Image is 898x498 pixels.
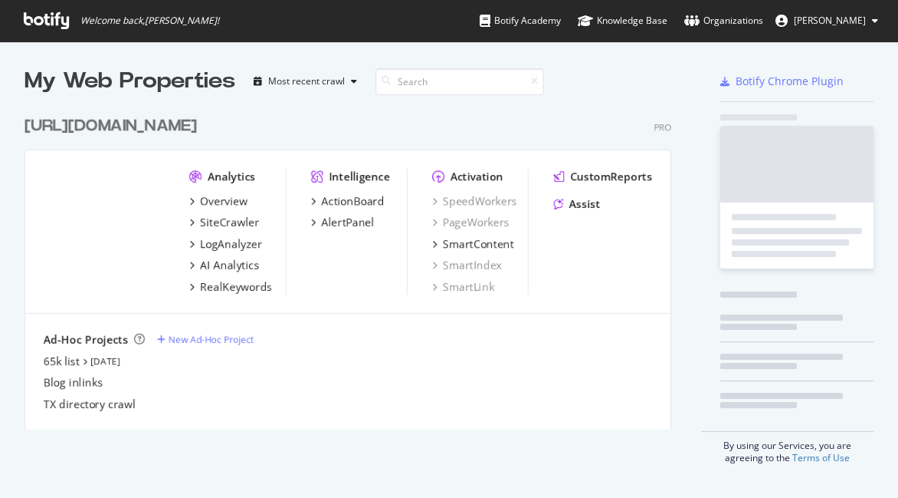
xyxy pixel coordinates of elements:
div: Analytics [208,169,255,184]
a: [DATE] [90,355,120,368]
a: SmartLink [432,279,494,295]
div: CustomReports [570,169,652,184]
a: Overview [189,193,247,209]
a: TX directory crawl [44,397,136,412]
div: Botify Academy [480,13,561,28]
a: PageWorkers [432,215,510,230]
div: AlertPanel [322,215,375,230]
span: Welcome back, [PERSON_NAME] ! [80,15,219,27]
div: Botify Chrome Plugin [736,74,844,89]
a: LogAnalyzer [189,236,262,252]
a: AI Analytics [189,258,259,273]
div: AI Analytics [200,258,259,273]
img: https://www.rula.com/ [44,169,165,266]
div: Overview [200,193,247,209]
div: [URL][DOMAIN_NAME] [25,115,197,137]
div: Knowledge Base [578,13,667,28]
a: RealKeywords [189,279,272,295]
a: Assist [553,196,600,212]
a: SmartContent [432,236,514,252]
button: Most recent crawl [247,69,363,94]
a: [URL][DOMAIN_NAME] [25,115,203,137]
div: Activation [451,169,503,184]
div: New Ad-Hoc Project [169,333,254,346]
a: New Ad-Hoc Project [157,333,254,346]
a: 65k list [44,354,80,369]
div: SmartContent [443,236,514,252]
div: SiteCrawler [200,215,259,230]
a: ActionBoard [311,193,385,209]
a: Terms of Use [792,451,850,464]
a: Botify Chrome Plugin [720,74,844,89]
div: Most recent crawl [268,77,345,86]
div: By using our Services, you are agreeing to the [701,431,873,464]
div: Assist [569,196,600,212]
div: ActionBoard [322,193,385,209]
div: RealKeywords [200,279,272,295]
input: Search [375,68,544,95]
span: Nick Schurk [794,14,866,27]
a: CustomReports [553,169,652,184]
div: Ad-Hoc Projects [44,332,128,348]
div: Intelligence [329,169,390,184]
a: AlertPanel [311,215,375,230]
button: [PERSON_NAME] [763,8,890,33]
div: Organizations [684,13,763,28]
div: My Web Properties [25,66,235,97]
div: LogAnalyzer [200,236,262,252]
a: SmartIndex [432,258,502,273]
div: Pro [654,120,671,134]
a: SiteCrawler [189,215,259,230]
a: Blog inlinks [44,375,103,391]
div: grid [25,97,683,430]
a: SpeedWorkers [432,193,517,209]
